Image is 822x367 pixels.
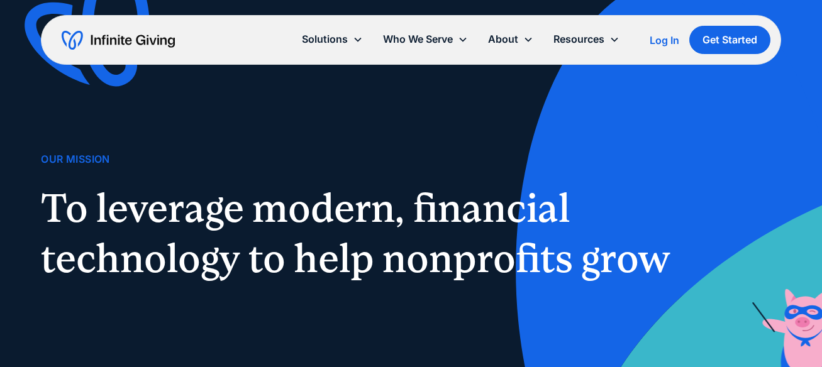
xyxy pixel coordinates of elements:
h1: To leverage modern, financial technology to help nonprofits grow [41,183,685,283]
div: Log In [650,35,679,45]
div: Solutions [292,26,373,53]
div: About [488,31,518,48]
a: Get Started [689,26,770,54]
div: About [478,26,543,53]
div: Who We Serve [383,31,453,48]
a: Log In [650,33,679,48]
div: Our Mission [41,151,109,168]
div: Resources [543,26,630,53]
div: Who We Serve [373,26,478,53]
div: Resources [553,31,604,48]
a: home [62,30,175,50]
div: Solutions [302,31,348,48]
